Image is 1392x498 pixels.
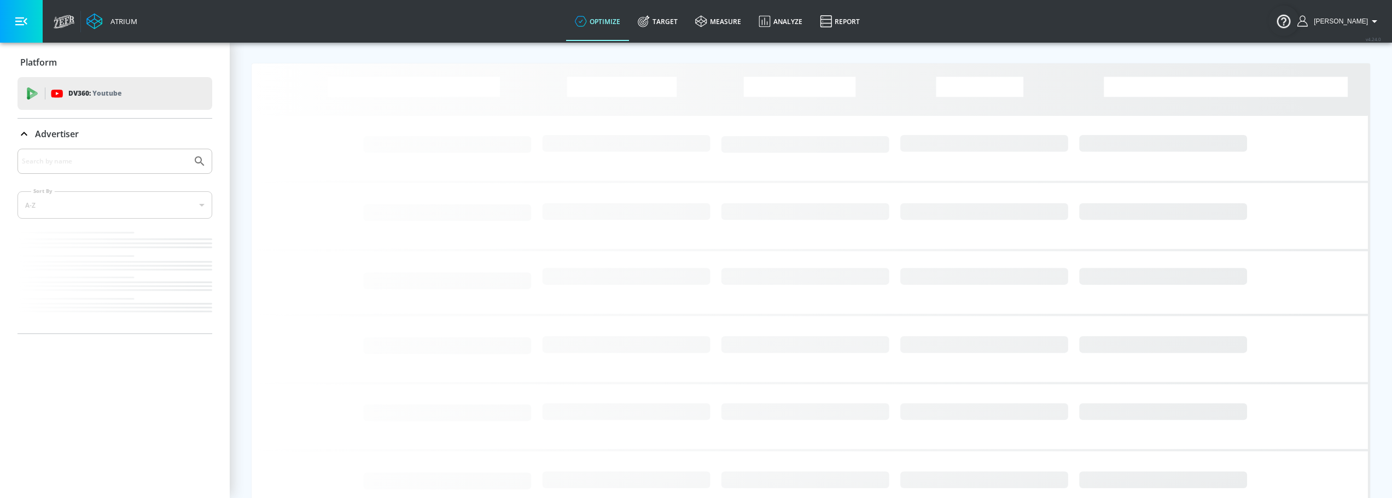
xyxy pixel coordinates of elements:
[18,227,212,333] nav: list of Advertiser
[686,2,750,41] a: measure
[106,16,137,26] div: Atrium
[92,87,121,99] p: Youtube
[811,2,869,41] a: Report
[18,47,212,78] div: Platform
[18,119,212,149] div: Advertiser
[18,77,212,110] div: DV360: Youtube
[1309,17,1368,25] span: login as: alejandro.roque@essencemediacom.com
[86,13,137,30] a: Atrium
[629,2,686,41] a: Target
[20,56,57,68] p: Platform
[1268,5,1299,36] button: Open Resource Center
[566,2,629,41] a: optimize
[18,191,212,219] div: A-Z
[1366,36,1381,42] span: v 4.24.0
[18,149,212,333] div: Advertiser
[68,87,121,99] p: DV360:
[750,2,811,41] a: Analyze
[22,154,188,168] input: Search by name
[35,128,79,140] p: Advertiser
[1297,15,1381,28] button: [PERSON_NAME]
[31,188,55,195] label: Sort By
